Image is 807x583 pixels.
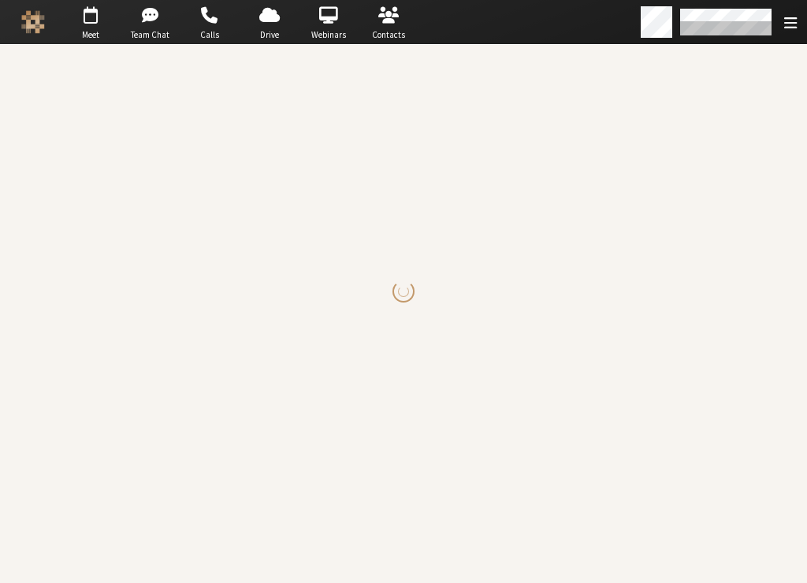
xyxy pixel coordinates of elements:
img: Iotum [21,10,45,34]
span: Drive [242,28,297,42]
span: Contacts [361,28,416,42]
span: Webinars [301,28,356,42]
span: Calls [182,28,237,42]
span: Team Chat [122,28,177,42]
span: Meet [63,28,118,42]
